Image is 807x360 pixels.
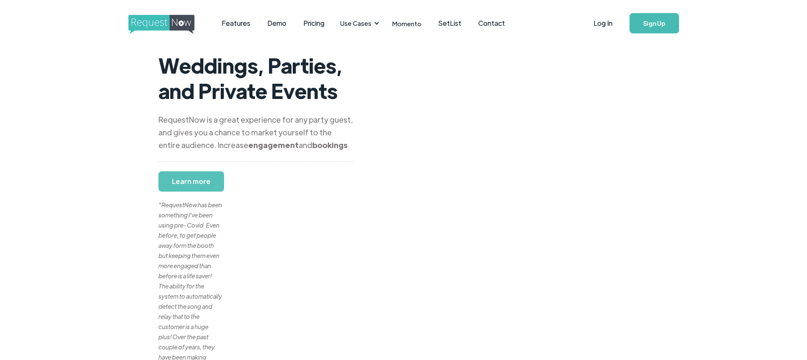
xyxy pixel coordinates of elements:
a: Sign Up [630,13,679,33]
div: RequestNow is a great experience for any party guest, and gives you a chance to market yourself t... [158,113,353,151]
strong: engagement [248,140,299,150]
a: Contact [470,10,513,36]
strong: Weddings, Parties, and Private Events [158,52,342,104]
a: SetList [430,10,470,36]
a: Log In [585,8,621,38]
img: requestnow logo [128,15,210,34]
a: Momento [384,11,430,36]
div: Use Cases [340,19,372,28]
a: Demo [259,10,295,36]
strong: bookings [312,140,348,150]
a: Learn more [158,171,224,192]
div: Use Cases [335,10,382,36]
a: home [128,15,192,32]
a: Features [213,10,259,36]
a: Pricing [295,10,333,36]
